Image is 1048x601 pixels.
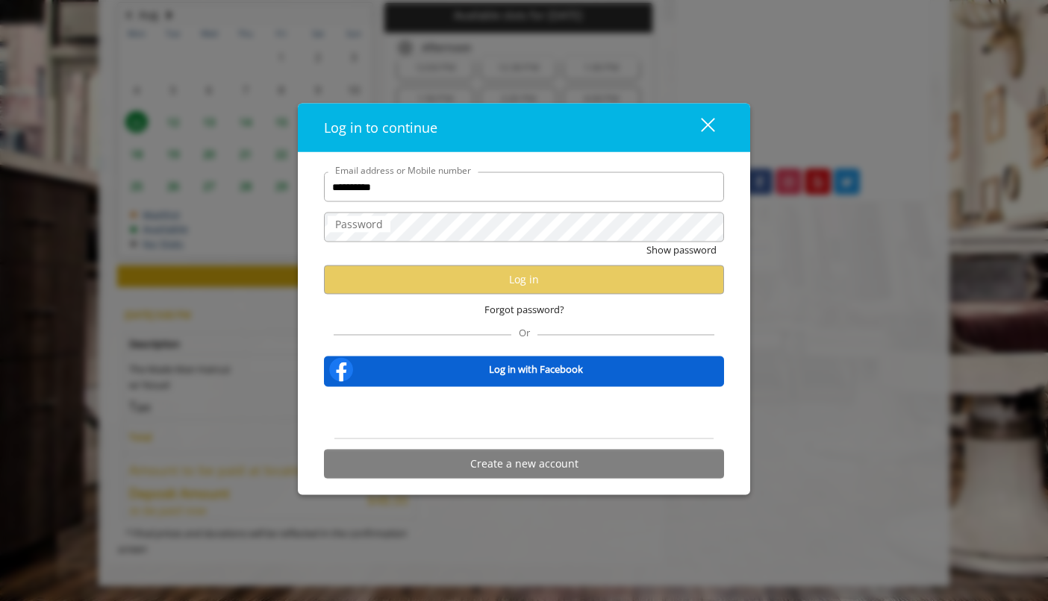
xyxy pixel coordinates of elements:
[324,119,437,136] span: Log in to continue
[328,216,390,233] label: Password
[324,213,724,242] input: Password
[324,449,724,478] button: Create a new account
[684,116,714,139] div: close dialog
[324,172,724,202] input: Email address or Mobile number
[489,362,583,377] b: Log in with Facebook
[484,302,564,318] span: Forgot password?
[646,242,717,258] button: Show password
[511,325,537,339] span: Or
[326,354,356,384] img: facebook-logo
[673,112,724,142] button: close dialog
[328,163,478,177] label: Email address or Mobile number
[324,265,724,294] button: Log in
[449,396,600,429] iframe: Sign in with Google Button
